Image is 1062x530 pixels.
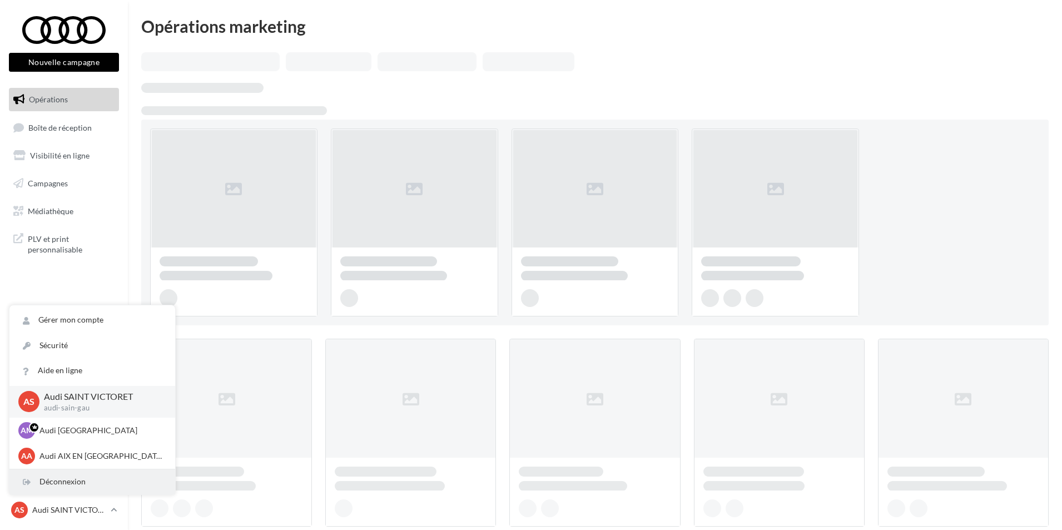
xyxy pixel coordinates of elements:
a: Aide en ligne [9,358,175,383]
span: AM [21,425,33,436]
span: Médiathèque [28,206,73,215]
div: Déconnexion [9,469,175,494]
span: Visibilité en ligne [30,151,90,160]
p: Audi SAINT VICTORET [32,504,106,516]
span: AS [14,504,24,516]
a: AS Audi SAINT VICTORET [9,499,119,521]
span: Campagnes [28,179,68,188]
a: PLV et print personnalisable [7,227,121,260]
a: Visibilité en ligne [7,144,121,167]
a: Sécurité [9,333,175,358]
a: Boîte de réception [7,116,121,140]
p: Audi SAINT VICTORET [44,390,157,403]
a: Gérer mon compte [9,308,175,333]
span: AS [23,395,34,408]
p: Audi AIX EN [GEOGRAPHIC_DATA] [39,450,162,462]
span: AA [21,450,32,462]
span: Boîte de réception [28,122,92,132]
span: Opérations [29,95,68,104]
button: Nouvelle campagne [9,53,119,72]
a: Opérations [7,88,121,111]
a: Campagnes [7,172,121,195]
div: Opérations marketing [141,18,1049,34]
a: Médiathèque [7,200,121,223]
p: Audi [GEOGRAPHIC_DATA] [39,425,162,436]
p: audi-sain-gau [44,403,157,413]
span: PLV et print personnalisable [28,231,115,255]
